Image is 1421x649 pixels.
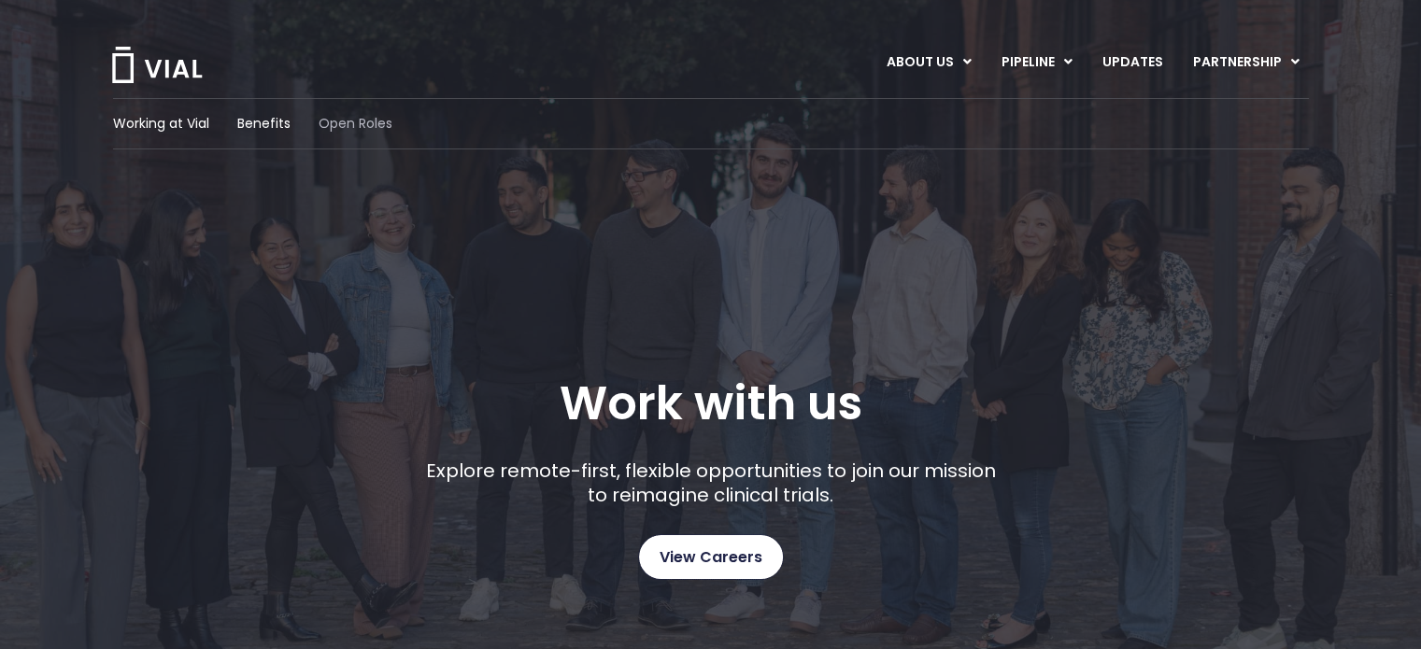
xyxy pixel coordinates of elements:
[1178,47,1314,78] a: PARTNERSHIPMenu Toggle
[639,535,783,579] a: View Careers
[987,47,1087,78] a: PIPELINEMenu Toggle
[560,376,862,430] h1: Work with us
[113,114,209,134] a: Working at Vial
[110,47,204,83] img: Vial Logo
[1087,47,1177,78] a: UPDATES
[237,114,291,134] a: Benefits
[419,459,1002,507] p: Explore remote-first, flexible opportunities to join our mission to reimagine clinical trials.
[319,114,392,134] a: Open Roles
[660,545,762,570] span: View Careers
[872,47,986,78] a: ABOUT USMenu Toggle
